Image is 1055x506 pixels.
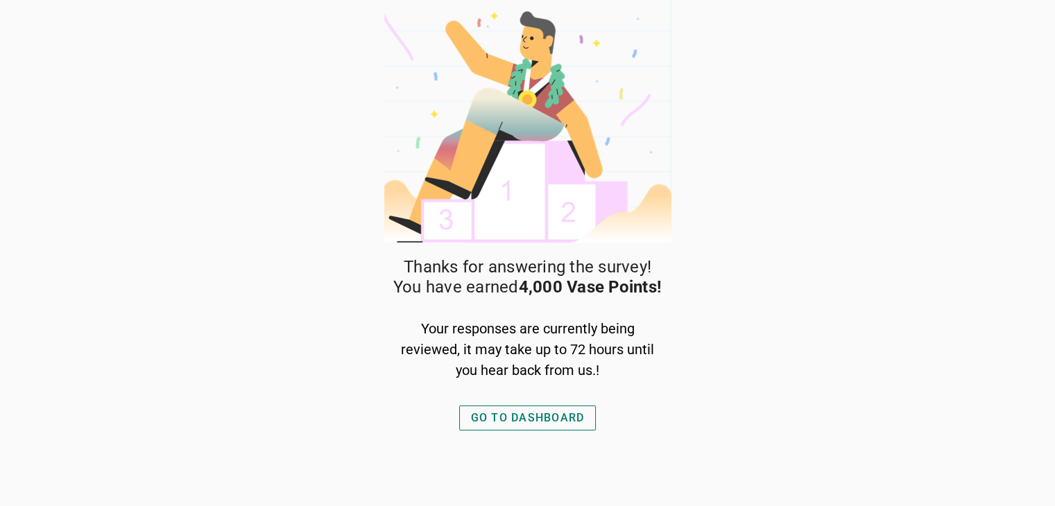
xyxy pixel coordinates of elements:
div: GO TO DASHBOARD [471,410,585,426]
strong: 4,000 Vase Points! [519,277,662,297]
button: GO TO DASHBOARD [459,405,597,430]
span: Thanks for answering the survey! [404,257,651,277]
div: Your responses are currently being reviewed, it may take up to 72 hours until you hear back from ... [399,318,657,381]
span: You have earned [393,277,662,297]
